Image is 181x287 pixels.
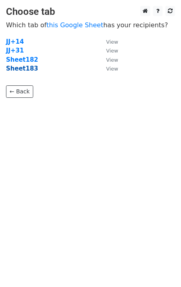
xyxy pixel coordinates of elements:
small: View [106,66,118,72]
small: View [106,48,118,54]
a: View [98,38,118,45]
a: Sheet183 [6,65,38,72]
h3: Choose tab [6,6,175,18]
a: View [98,47,118,54]
a: JJ+31 [6,47,24,54]
iframe: Chat Widget [141,249,181,287]
p: Which tab of has your recipients? [6,21,175,29]
small: View [106,39,118,45]
a: this Google Sheet [46,21,103,29]
small: View [106,57,118,63]
a: View [98,56,118,63]
a: Sheet182 [6,56,38,63]
a: View [98,65,118,72]
a: ← Back [6,85,33,98]
a: JJ+14 [6,38,24,45]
